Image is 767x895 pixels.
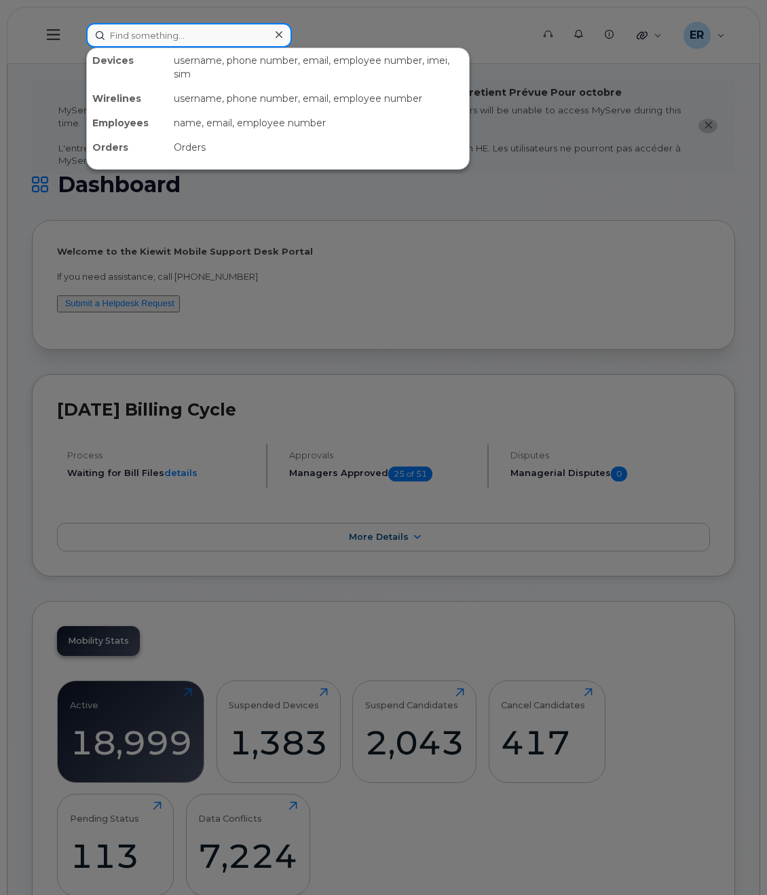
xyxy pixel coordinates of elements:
div: username, phone number, email, employee number [168,86,469,111]
div: Devices [87,48,168,86]
div: Wirelines [87,86,168,111]
div: username, phone number, email, employee number, imei, sim [168,48,469,86]
iframe: Messenger Launcher [708,836,757,885]
div: Orders [87,135,168,160]
div: name, email, employee number [168,111,469,135]
div: Employees [87,111,168,135]
div: Orders [168,135,469,160]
